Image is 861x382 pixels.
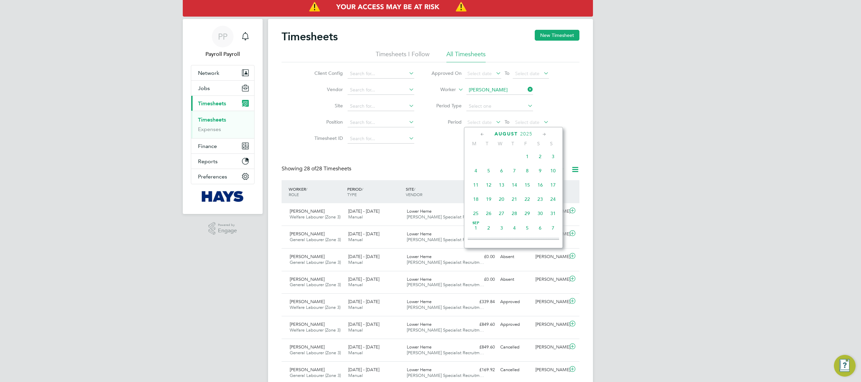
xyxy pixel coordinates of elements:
span: General Labourer (Zone 3) [290,373,341,378]
div: £0.00 [462,229,498,240]
span: [PERSON_NAME] [290,367,325,373]
a: Timesheets [198,116,226,123]
label: Client Config [312,70,343,76]
div: Approved [498,319,533,330]
span: Lower Herne [407,208,432,214]
div: PERIOD [346,183,404,200]
span: [DATE] - [DATE] [348,344,379,350]
img: hays-logo-retina.png [202,191,244,202]
span: 10 [495,236,508,249]
span: 14 [508,178,521,191]
label: All [545,166,565,173]
span: 3 [547,150,559,163]
span: 2 [482,221,495,234]
button: Timesheets [191,96,254,111]
span: 5 [482,164,495,177]
span: W [493,141,506,147]
span: [PERSON_NAME] Specialist Recruitm… [407,350,484,356]
span: Sep [469,221,482,225]
span: 4 [508,221,521,234]
span: 30 [534,207,547,220]
span: Manual [348,237,363,242]
span: ROLE [289,192,299,197]
span: Lower Herne [407,276,432,282]
div: [PERSON_NAME] [533,342,568,353]
nav: Main navigation [183,19,263,214]
span: 9 [482,236,495,249]
button: New Timesheet [535,30,579,41]
input: Search for... [348,118,414,127]
span: T [481,141,493,147]
span: Manual [348,373,363,378]
span: 28 of [304,165,316,172]
span: [PERSON_NAME] [290,208,325,214]
span: 7 [547,221,559,234]
span: 5 [521,221,534,234]
a: Go to home page [191,191,255,202]
div: £169.92 [462,364,498,376]
span: 3 [495,221,508,234]
div: £849.60 [462,342,498,353]
span: [PERSON_NAME] [290,276,325,282]
span: 11 [508,236,521,249]
span: 19 [482,193,495,206]
h2: Timesheets [282,30,338,43]
input: Search for... [348,134,414,144]
li: Timesheets I Follow [376,50,429,62]
div: £849.60 [462,206,498,217]
span: [PERSON_NAME] Specialist Recruitm… [407,373,484,378]
span: 13 [534,236,547,249]
span: Powered by [218,222,237,228]
label: Worker [425,86,456,93]
span: To [503,118,511,126]
span: Welfare Labourer (Zone 3) [290,304,340,310]
div: Approved [498,296,533,307]
label: Period Type [431,103,462,109]
span: 8 [469,236,482,249]
span: 2 [534,150,547,163]
div: Timesheets [191,111,254,138]
span: 24 [547,193,559,206]
span: Finance [198,143,217,149]
span: [PERSON_NAME] Specialist Recruitm… [407,259,484,265]
span: Aug [521,150,534,153]
span: T [506,141,519,147]
a: PPPayroll Payroll [191,26,255,58]
span: [PERSON_NAME] [290,254,325,259]
span: 8 [521,164,534,177]
span: 12 [482,178,495,191]
input: Search for... [348,69,414,79]
span: 31 [547,207,559,220]
span: Welfare Labourer (Zone 3) [290,214,340,220]
span: PP [218,32,227,41]
div: [PERSON_NAME] [533,251,568,262]
span: 15 [521,178,534,191]
span: Lower Herne [407,231,432,237]
span: General Labourer (Zone 3) [290,282,341,288]
span: Reports [198,158,218,165]
span: 1 [469,221,482,234]
div: [PERSON_NAME] [533,274,568,285]
label: Position [312,119,343,125]
span: Lower Herne [407,367,432,373]
span: 23 [534,193,547,206]
span: Select date [515,119,539,125]
span: VENDOR [406,192,422,197]
span: 28 Timesheets [304,165,351,172]
span: 7 [508,164,521,177]
button: Jobs [191,81,254,95]
span: Preferences [198,173,227,180]
span: Manual [348,282,363,288]
span: [DATE] - [DATE] [348,321,379,327]
button: Reports [191,154,254,169]
span: Engage [218,228,237,234]
input: Search for... [348,85,414,95]
span: 13 [495,178,508,191]
span: [PERSON_NAME] Specialist Recruitm… [407,214,484,220]
button: Network [191,65,254,80]
label: Vendor [312,86,343,92]
span: 20 [495,193,508,206]
button: Engage Resource Center [834,355,856,377]
span: Manual [348,304,363,310]
span: Manual [348,259,363,265]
